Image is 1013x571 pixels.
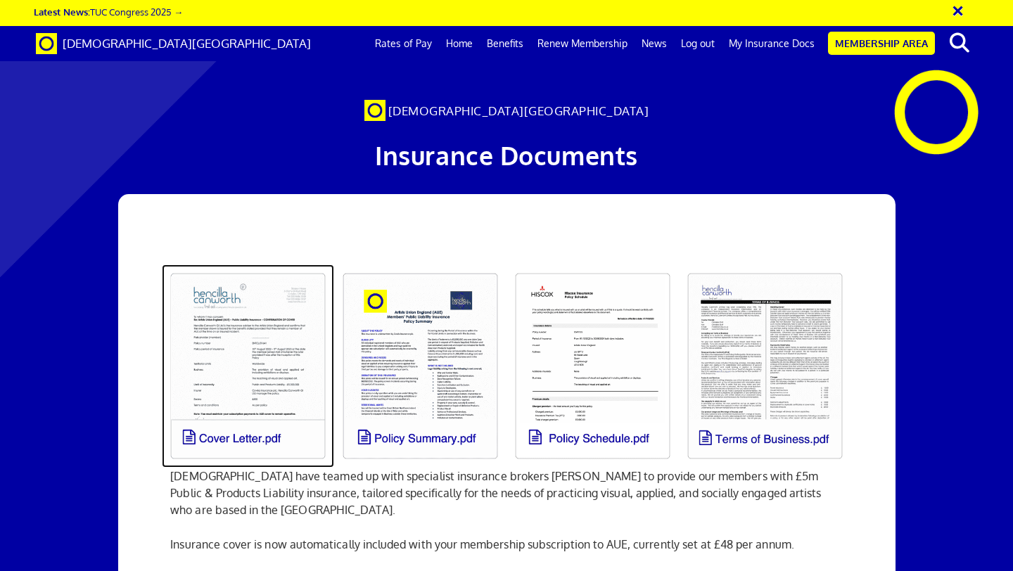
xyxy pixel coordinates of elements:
span: [DEMOGRAPHIC_DATA][GEOGRAPHIC_DATA] [63,36,311,51]
a: My Insurance Docs [722,26,822,61]
a: Membership Area [828,32,935,55]
a: Rates of Pay [368,26,439,61]
button: search [938,28,981,58]
p: Insurance cover is now automatically included with your membership subscription to AUE, currently... [170,536,842,553]
p: [DEMOGRAPHIC_DATA] have teamed up with specialist insurance brokers [PERSON_NAME] to provide our ... [170,468,842,518]
span: [DEMOGRAPHIC_DATA][GEOGRAPHIC_DATA] [388,103,649,118]
a: Brand [DEMOGRAPHIC_DATA][GEOGRAPHIC_DATA] [25,26,321,61]
strong: Latest News: [34,6,90,18]
a: Home [439,26,480,61]
span: Insurance Documents [375,139,638,171]
a: Benefits [480,26,530,61]
a: Log out [674,26,722,61]
a: News [635,26,674,61]
a: Renew Membership [530,26,635,61]
a: Latest News:TUC Congress 2025 → [34,6,183,18]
